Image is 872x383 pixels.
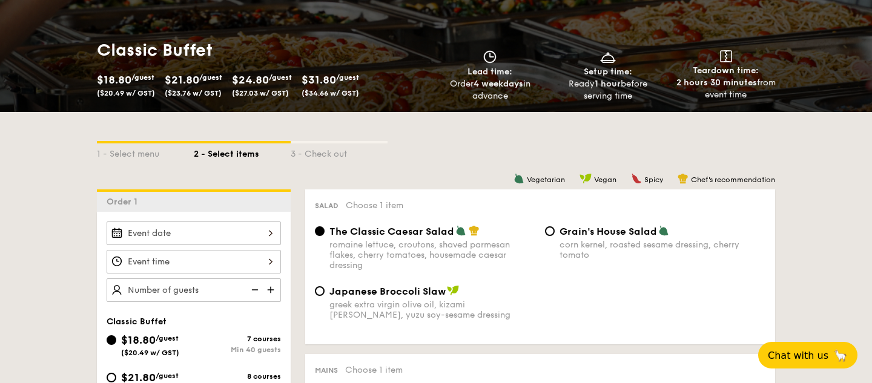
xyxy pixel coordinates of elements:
[194,335,281,343] div: 7 courses
[156,334,179,342] span: /guest
[131,73,154,82] span: /guest
[302,89,359,97] span: ($34.66 w/ GST)
[156,372,179,380] span: /guest
[107,221,281,245] input: Event date
[165,89,222,97] span: ($23.76 w/ GST)
[720,50,732,62] img: icon-teardown.65201eee.svg
[436,78,544,102] div: Order in advance
[481,50,499,64] img: icon-clock.2db775ea.svg
[97,73,131,87] span: $18.80
[329,226,454,237] span: The Classic Caesar Salad
[315,201,339,210] span: Salad
[165,73,199,87] span: $21.80
[107,278,281,302] input: Number of guests
[527,175,565,184] span: Vegetarian
[107,250,281,273] input: Event time
[291,143,388,160] div: 3 - Check out
[194,143,291,160] div: 2 - Select items
[554,78,662,102] div: Ready before serving time
[474,79,523,89] strong: 4 weekdays
[594,175,616,184] span: Vegan
[107,316,167,327] span: Classic Buffet
[97,89,155,97] span: ($20.49 w/ GST)
[580,173,592,184] img: icon-vegan.f8ff3823.svg
[245,278,263,301] img: icon-reduce.1d2dbef1.svg
[302,73,336,87] span: $31.80
[329,300,535,320] div: greek extra virgin olive oil, kizami [PERSON_NAME], yuzu soy-sesame dressing
[315,366,338,375] span: Mains
[599,50,617,64] img: icon-dish.430c3a2e.svg
[107,373,116,382] input: $21.80/guest($23.76 w/ GST)8 coursesMin 30 guests
[315,226,325,236] input: The Classic Caesar Saladromaine lettuce, croutons, shaved parmesan flakes, cherry tomatoes, house...
[469,225,480,236] img: icon-chef-hat.a58ddaea.svg
[336,73,359,82] span: /guest
[455,225,466,236] img: icon-vegetarian.fe4039eb.svg
[263,278,281,301] img: icon-add.58712e84.svg
[658,225,669,236] img: icon-vegetarian.fe4039eb.svg
[194,372,281,381] div: 8 courses
[194,345,281,354] div: Min 40 guests
[644,175,663,184] span: Spicy
[676,77,757,88] strong: 2 hours 30 minutes
[232,89,289,97] span: ($27.03 w/ GST)
[97,39,431,61] h1: Classic Buffet
[691,175,775,184] span: Chef's recommendation
[97,143,194,160] div: 1 - Select menu
[631,173,642,184] img: icon-spicy.37a8142b.svg
[514,173,524,184] img: icon-vegetarian.fe4039eb.svg
[346,200,403,211] span: Choose 1 item
[345,365,403,375] span: Choose 1 item
[693,65,759,76] span: Teardown time:
[315,286,325,296] input: Japanese Broccoli Slawgreek extra virgin olive oil, kizami [PERSON_NAME], yuzu soy-sesame dressing
[107,197,142,207] span: Order 1
[560,240,765,260] div: corn kernel, roasted sesame dressing, cherry tomato
[232,73,269,87] span: $24.80
[329,240,535,270] div: romaine lettuce, croutons, shaved parmesan flakes, cherry tomatoes, housemade caesar dressing
[678,173,689,184] img: icon-chef-hat.a58ddaea.svg
[584,67,632,77] span: Setup time:
[199,73,222,82] span: /guest
[672,77,780,101] div: from event time
[329,286,446,297] span: Japanese Broccoli Slaw
[758,342,857,368] button: Chat with us🦙
[545,226,555,236] input: Grain's House Saladcorn kernel, roasted sesame dressing, cherry tomato
[447,285,459,296] img: icon-vegan.f8ff3823.svg
[560,226,657,237] span: Grain's House Salad
[107,335,116,345] input: $18.80/guest($20.49 w/ GST)7 coursesMin 40 guests
[595,79,621,89] strong: 1 hour
[121,349,179,357] span: ($20.49 w/ GST)
[121,333,156,347] span: $18.80
[467,67,512,77] span: Lead time:
[833,349,848,362] span: 🦙
[269,73,292,82] span: /guest
[768,350,828,361] span: Chat with us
